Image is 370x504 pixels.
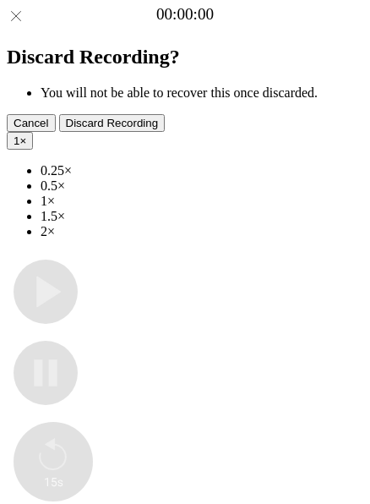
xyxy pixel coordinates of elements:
button: 1× [7,132,33,150]
button: Cancel [7,114,56,132]
li: 0.25× [41,163,363,178]
span: 1 [14,134,19,147]
li: 0.5× [41,178,363,194]
h2: Discard Recording? [7,46,363,68]
li: 1× [41,194,363,209]
li: 2× [41,224,363,239]
button: Discard Recording [59,114,166,132]
li: 1.5× [41,209,363,224]
a: 00:00:00 [156,5,214,24]
li: You will not be able to recover this once discarded. [41,85,363,101]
